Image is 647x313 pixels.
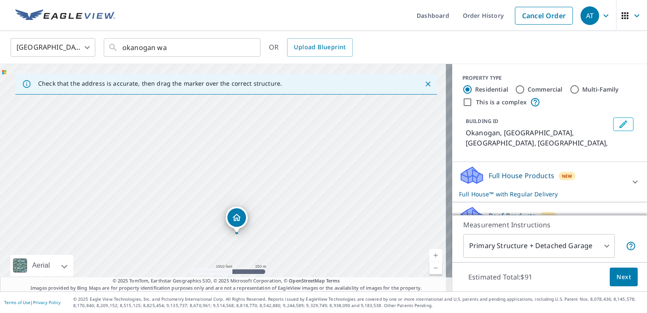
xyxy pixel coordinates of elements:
[122,36,243,59] input: Search by address or latitude-longitude
[462,74,637,82] div: PROPERTY TYPE
[38,80,282,87] p: Check that the address is accurate, then drag the marker over the correct structure.
[617,272,631,282] span: Next
[226,207,248,233] div: Dropped pin, building 1, Residential property, Okanogan, WA Okanogan, WA
[463,234,615,258] div: Primary Structure + Detached Garage
[489,170,554,181] p: Full House Products
[463,220,636,230] p: Measurement Instructions
[15,9,115,22] img: EV Logo
[610,268,638,287] button: Next
[466,128,610,148] p: Okanogan, [GEOGRAPHIC_DATA], [GEOGRAPHIC_DATA], [GEOGRAPHIC_DATA],
[294,42,346,53] span: Upload Blueprint
[581,6,599,25] div: AT
[582,85,619,94] label: Multi-Family
[562,173,572,179] span: New
[33,299,61,305] a: Privacy Policy
[459,165,640,198] div: Full House ProductsNewFull House™ with Regular Delivery
[4,300,61,305] p: |
[429,249,442,262] a: Current Level 15, Zoom In
[528,85,563,94] label: Commercial
[515,7,573,25] a: Cancel Order
[489,211,536,221] p: Roof Products
[462,268,539,286] p: Estimated Total: $91
[289,277,324,284] a: OpenStreetMap
[423,78,434,89] button: Close
[543,213,554,220] span: New
[613,117,633,131] button: Edit building 1
[476,98,527,106] label: This is a complex
[326,277,340,284] a: Terms
[287,38,352,57] a: Upload Blueprint
[626,241,636,251] span: Your report will include the primary structure and a detached garage if one exists.
[475,85,508,94] label: Residential
[459,190,625,198] p: Full House™ with Regular Delivery
[113,277,340,285] span: © 2025 TomTom, Earthstar Geographics SIO, © 2025 Microsoft Corporation, ©
[11,36,95,59] div: [GEOGRAPHIC_DATA]
[73,296,643,309] p: © 2025 Eagle View Technologies, Inc. and Pictometry International Corp. All Rights Reserved. Repo...
[429,262,442,274] a: Current Level 15, Zoom Out
[269,38,353,57] div: OR
[4,299,30,305] a: Terms of Use
[10,255,73,276] div: Aerial
[466,117,498,125] p: BUILDING ID
[459,206,640,230] div: Roof ProductsNew
[30,255,53,276] div: Aerial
